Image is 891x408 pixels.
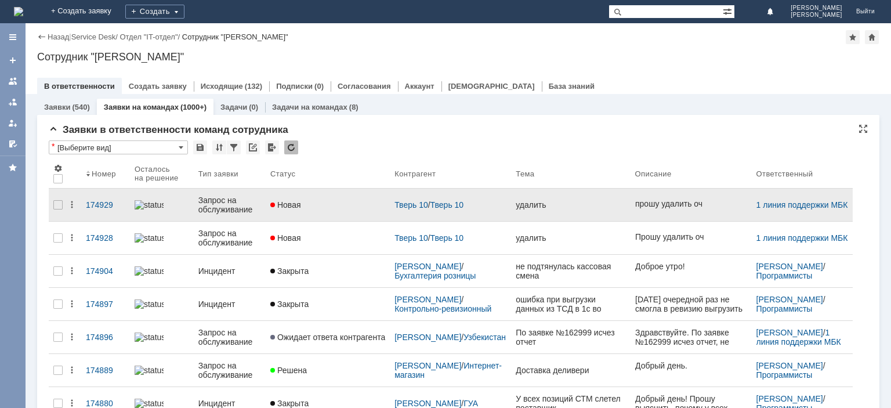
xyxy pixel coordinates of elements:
[130,259,194,283] a: statusbar-100 (1).png
[394,271,476,280] a: Бухгалтерия розницы
[270,333,385,342] span: Ожидает ответа контрагента
[182,33,288,41] div: Сотрудник "[PERSON_NAME]"
[198,196,261,214] div: Запрос на обслуживание
[516,366,625,375] div: Доставка деливери
[394,200,506,210] div: /
[135,299,164,309] img: statusbar-100 (1).png
[245,82,262,91] div: (132)
[130,193,194,216] a: statusbar-100 (1).png
[198,169,238,178] div: Тип заявки
[135,333,164,342] img: statusbar-100 (1).png
[193,140,207,154] div: Сохранить вид
[69,32,71,41] div: |
[394,262,461,271] a: [PERSON_NAME]
[194,159,266,189] th: Тип заявки
[194,222,266,254] a: Запрос на обслуживание
[511,255,630,287] a: не подтянулась кассовая смена
[516,262,625,280] div: не подтянулась кассовая смена
[119,33,178,41] a: Отдел "IT-отдел"
[51,19,84,28] span: от 02.10
[92,169,116,178] div: Номер
[394,361,506,380] div: /
[44,103,70,111] a: Заявки
[201,82,243,91] a: Исходящие
[756,169,813,178] div: Ответственный
[104,103,179,111] a: Заявки на командах
[130,159,194,189] th: Осталось на решение
[53,164,63,173] span: Настройки
[130,359,194,382] a: statusbar-100 (1).png
[314,82,324,91] div: (0)
[516,328,625,346] div: По заявке №162999 исчез отчет
[266,226,390,250] a: Новая
[405,82,434,91] a: Аккаунт
[756,361,848,380] div: /
[44,82,115,91] a: В ответственности
[220,103,247,111] a: Задачи
[135,165,180,182] div: Осталось на решение
[463,333,506,342] a: Узбекистан
[86,200,125,210] div: 174929
[67,399,77,408] div: Действия
[67,266,77,276] div: Действия
[516,295,625,313] div: ошибка при выгрузки данных из ТСД в 1с во время ревизии.
[511,226,630,250] a: удалить
[81,293,130,316] a: 174897
[756,328,848,346] div: /
[81,259,130,283] a: 174904
[394,295,461,304] a: [PERSON_NAME]
[394,169,436,178] div: Контрагент
[198,399,261,408] div: Инцидент
[756,262,823,271] a: [PERSON_NAME]
[86,333,125,342] div: 174896
[756,328,823,337] a: [PERSON_NAME]
[349,103,358,111] div: (8)
[37,51,879,63] div: Сотрудник "[PERSON_NAME]"
[266,259,390,283] a: Закрыта
[14,7,23,16] img: logo
[756,295,848,313] div: /
[430,233,464,243] a: Тверь 10
[723,5,734,16] span: Расширенный поиск
[756,233,848,243] a: 1 линия поддержки МБК
[859,124,868,133] div: На всю страницу
[125,5,184,19] div: Создать
[266,193,390,216] a: Новая
[266,359,390,382] a: Решена
[394,233,428,243] a: Тверь 10
[194,354,266,387] a: Запрос на обслуживание
[284,140,298,154] div: Обновлять список
[394,233,506,243] div: /
[52,142,55,150] div: Настройки списка отличаются от сохраненных в виде
[49,124,288,135] span: Заявки в ответственности команд сотрудника
[270,169,295,178] div: Статус
[194,189,266,221] a: Запрос на обслуживание
[549,82,595,91] a: База знаний
[276,82,313,91] a: Подписки
[394,333,506,342] div: /
[511,288,630,320] a: ошибка при выгрузки данных из ТСД в 1с во время ревизии.
[266,293,390,316] a: Закрыта
[67,233,77,243] div: Действия
[516,233,625,243] div: удалить
[198,361,261,380] div: Запрос на обслуживание
[81,359,130,382] a: 174889
[130,326,194,349] a: statusbar-100 (1).png
[81,226,130,250] a: 174928
[635,169,672,178] div: Описание
[756,370,813,380] a: Программисты
[14,7,23,16] a: Перейти на домашнюю страницу
[394,200,428,210] a: Тверь 10
[791,5,842,12] span: [PERSON_NAME]
[48,33,69,41] a: Назад
[272,103,347,111] a: Задачи на командах
[430,200,464,210] a: Тверь 10
[270,266,309,276] span: Закрыта
[394,361,461,370] a: [PERSON_NAME]
[246,140,260,154] div: Скопировать ссылку на список
[270,233,301,243] span: Новая
[212,140,226,154] div: Сортировка...
[135,200,164,210] img: statusbar-100 (1).png
[67,299,77,309] div: Действия
[3,51,22,70] a: Создать заявку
